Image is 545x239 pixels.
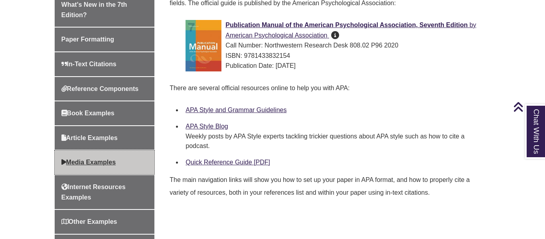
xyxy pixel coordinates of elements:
[225,22,476,39] a: Publication Manual of the American Psychological Association, Seventh Edition by American Psychol...
[55,126,155,150] a: Article Examples
[61,36,114,43] span: Paper Formatting
[55,28,155,51] a: Paper Formatting
[61,1,127,18] span: What's New in the 7th Edition?
[55,101,155,125] a: Book Examples
[55,77,155,101] a: Reference Components
[55,150,155,174] a: Media Examples
[61,159,116,166] span: Media Examples
[186,40,484,51] div: Call Number: Northwestern Research Desk 808.02 P96 2020
[170,79,487,98] p: There are several official resources online to help you with APA:
[186,51,484,61] div: ISBN: 9781433832154
[61,61,117,67] span: In-Text Citations
[225,32,327,39] span: American Psychological Association
[186,61,484,71] div: Publication Date: [DATE]
[55,210,155,234] a: Other Examples
[61,85,139,92] span: Reference Components
[186,123,228,130] a: APA Style Blog
[55,175,155,209] a: Internet Resources Examples
[186,107,286,113] a: APA Style and Grammar Guidelines
[513,101,543,112] a: Back to Top
[55,52,155,76] a: In-Text Citations
[61,218,117,225] span: Other Examples
[170,170,487,202] p: The main navigation links will show you how to set up your paper in APA format, and how to proper...
[61,134,118,141] span: Article Examples
[225,22,468,28] span: Publication Manual of the American Psychological Association, Seventh Edition
[186,132,484,151] div: Weekly posts by APA Style experts tackling trickier questions about APA style such as how to cite...
[61,110,115,117] span: Book Examples
[186,159,270,166] a: Quick Reference Guide [PDF]
[470,22,476,28] span: by
[61,184,126,201] span: Internet Resources Examples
